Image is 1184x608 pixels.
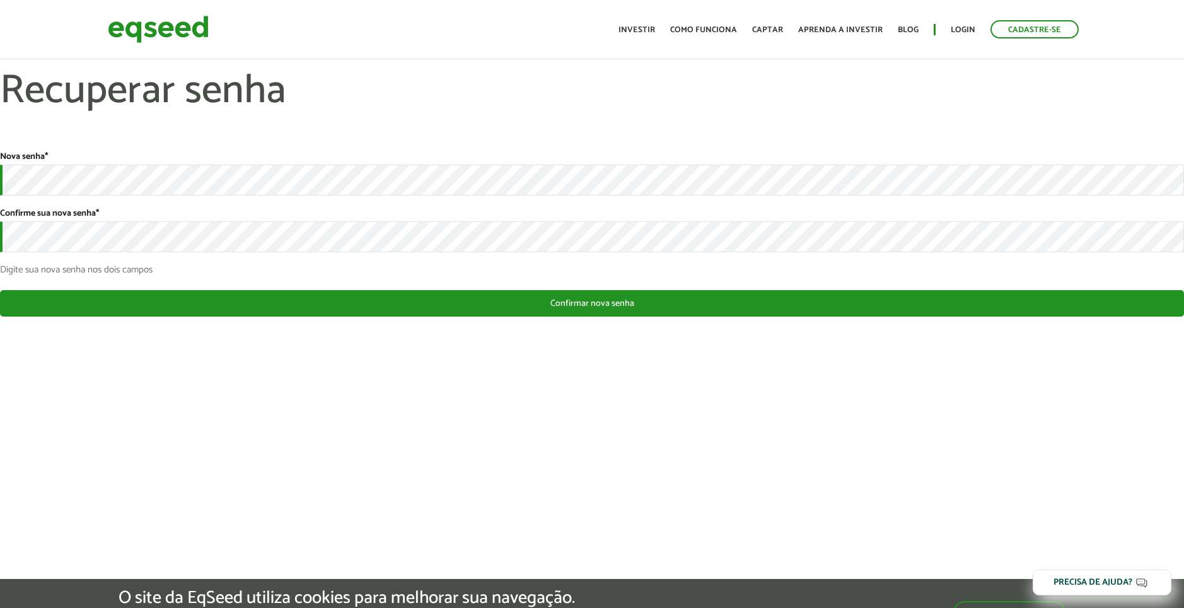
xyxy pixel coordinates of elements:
[898,26,919,34] a: Blog
[45,149,48,164] span: Este campo é obrigatório.
[108,13,209,46] img: EqSeed
[951,26,975,34] a: Login
[119,588,575,608] h5: O site da EqSeed utiliza cookies para melhorar sua navegação.
[990,20,1079,38] a: Cadastre-se
[798,26,883,34] a: Aprenda a investir
[670,26,737,34] a: Como funciona
[618,26,655,34] a: Investir
[96,206,99,221] span: Este campo é obrigatório.
[752,26,783,34] a: Captar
